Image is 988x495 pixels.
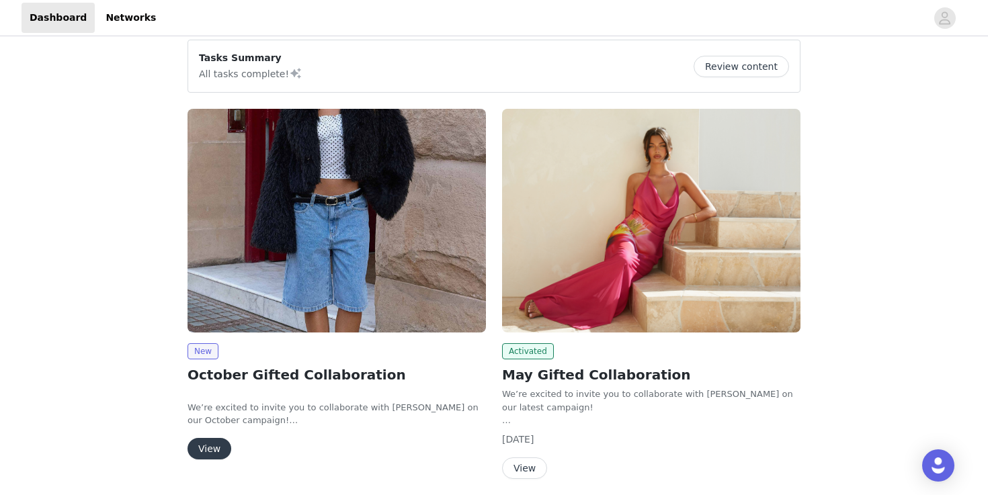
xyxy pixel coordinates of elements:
[188,444,231,454] a: View
[22,3,95,33] a: Dashboard
[502,365,800,385] h2: May Gifted Collaboration
[199,65,302,81] p: All tasks complete!
[502,388,800,414] p: We’re excited to invite you to collaborate with [PERSON_NAME] on our latest campaign!
[922,449,954,482] div: Open Intercom Messenger
[188,109,486,332] img: Peppermayo USA
[97,3,164,33] a: Networks
[502,457,547,479] button: View
[188,343,218,359] span: New
[188,365,486,385] h2: October Gifted Collaboration
[502,343,554,359] span: Activated
[502,463,547,474] a: View
[502,434,534,445] span: [DATE]
[199,51,302,65] p: Tasks Summary
[188,438,231,459] button: View
[188,401,486,427] p: We’re excited to invite you to collaborate with [PERSON_NAME] on our October campaign!
[502,109,800,332] img: Peppermayo USA
[938,7,951,29] div: avatar
[694,56,789,77] button: Review content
